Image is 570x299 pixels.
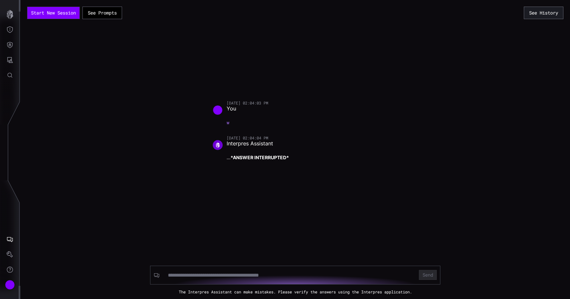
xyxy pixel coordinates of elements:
p: ... [227,155,371,161]
span: You [227,105,236,115]
p: w [227,120,371,126]
span: Interpres Assistant [227,140,273,150]
button: Send [419,270,437,280]
strong: *ANSWER INTERRUPTED* [231,155,289,160]
time: [DATE] 02:04:04 PM [227,135,268,140]
button: See History [524,7,563,19]
time: [DATE] 02:04:03 PM [227,100,268,105]
button: See Prompts [82,7,122,19]
div: The Interpres Assistant can make mistakes. Please verify the answers using the Interpres applicat... [150,289,440,294]
button: Start New Session [27,7,79,19]
a: Start New Session [27,7,80,19]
